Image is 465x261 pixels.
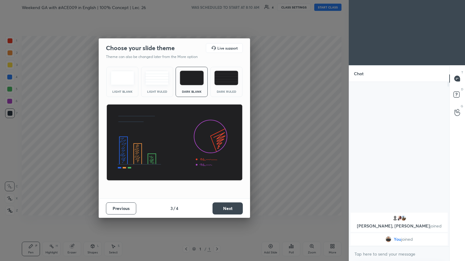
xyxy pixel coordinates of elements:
div: Dark Blank [180,90,204,93]
button: Previous [106,202,136,214]
p: G [461,104,463,108]
p: T [461,70,463,75]
p: D [461,87,463,92]
span: You [394,237,401,242]
div: Light Ruled [145,90,169,93]
p: [PERSON_NAME], [PERSON_NAME] [354,224,444,228]
img: f3b80e4c4d9642c99ff504f79f7cbba1.png [401,215,407,221]
span: joined [430,223,442,229]
p: Chat [349,66,368,82]
img: 031e5d6df08244258ac4cfc497b28980.jpg [396,215,402,221]
h2: Choose your slide theme [106,44,175,52]
img: darkTheme.f0cc69e5.svg [180,71,204,85]
h4: 3 [170,205,173,211]
span: joined [401,237,413,242]
img: lightRuledTheme.5fabf969.svg [145,71,169,85]
button: Next [213,202,243,214]
h4: 4 [176,205,178,211]
p: Theme can also be changed later from the More option [106,54,204,60]
img: lightTheme.e5ed3b09.svg [110,71,134,85]
h5: Live support [217,46,238,50]
img: darkThemeBanner.d06ce4a2.svg [106,104,243,181]
img: 3072685e79af4bee8efb648945ce733f.jpg [385,236,391,242]
div: grid [349,211,449,246]
div: Dark Ruled [214,90,239,93]
div: Light Blank [110,90,134,93]
img: darkRuledTheme.de295e13.svg [214,71,238,85]
h4: / [173,205,175,211]
img: default.png [392,215,398,221]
